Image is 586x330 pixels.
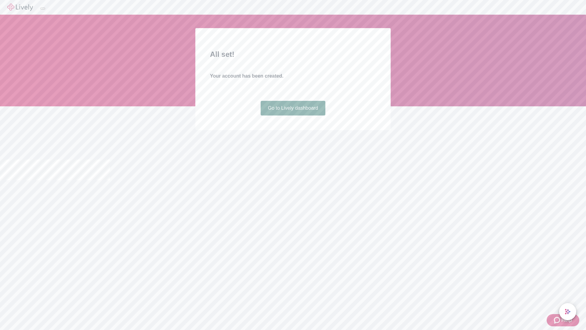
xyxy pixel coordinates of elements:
[7,4,33,11] img: Lively
[210,72,376,80] h4: Your account has been created.
[565,309,571,315] svg: Lively AI Assistant
[261,101,326,116] a: Go to Lively dashboard
[561,317,572,324] span: Help
[210,49,376,60] h2: All set!
[40,8,45,9] button: Log out
[547,314,579,326] button: Zendesk support iconHelp
[554,317,561,324] svg: Zendesk support icon
[559,303,576,320] button: chat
